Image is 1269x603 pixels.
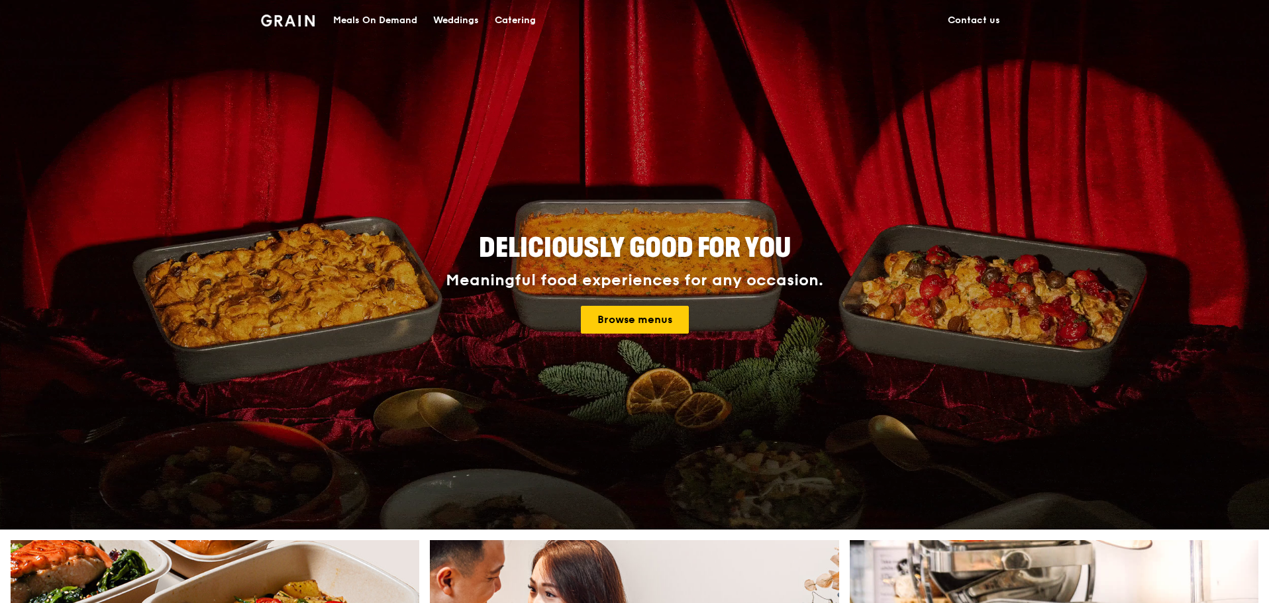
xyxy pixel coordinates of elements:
a: Browse menus [581,306,689,334]
div: Meaningful food experiences for any occasion. [396,271,873,290]
span: Deliciously good for you [479,232,791,264]
a: Catering [487,1,544,40]
img: Grain [261,15,315,26]
a: Weddings [425,1,487,40]
a: Contact us [940,1,1008,40]
div: Catering [495,1,536,40]
div: Weddings [433,1,479,40]
div: Meals On Demand [333,1,417,40]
